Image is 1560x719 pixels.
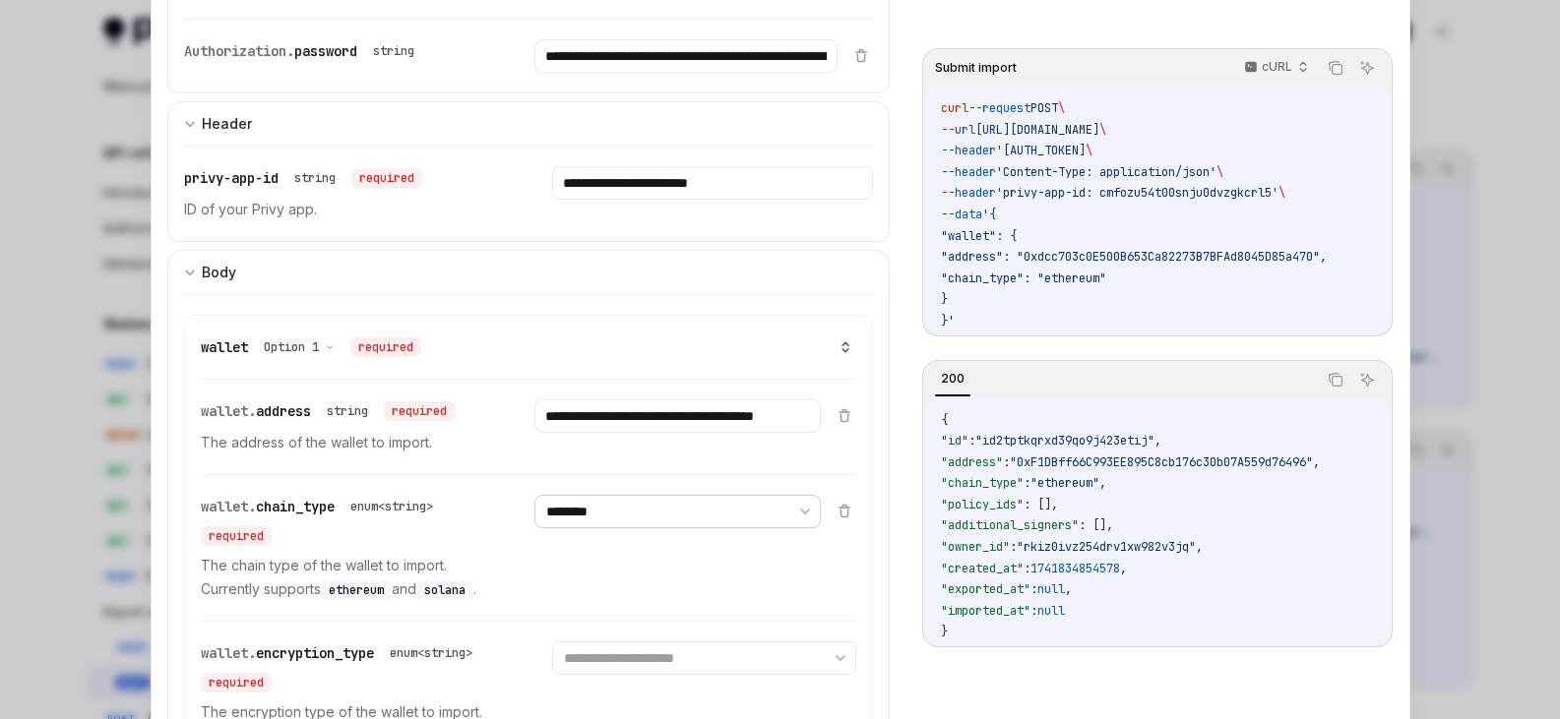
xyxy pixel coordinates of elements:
div: Header [202,112,252,136]
span: solana [424,582,466,598]
span: , [1154,433,1161,449]
span: "imported_at" [941,603,1030,619]
span: --url [941,122,975,138]
span: \ [1279,185,1285,201]
span: : [968,433,975,449]
span: "chain_type": "ethereum" [941,270,1106,286]
span: 'Content-Type: application/json' [996,164,1217,180]
span: } [941,624,948,639]
div: wallet [201,335,421,359]
span: password [294,42,357,60]
span: : [1003,454,1010,470]
div: wallet.encryption_type [201,641,505,692]
div: required [201,526,272,546]
span: 1741834854578 [1030,561,1120,576]
div: privy-app-id [184,166,422,190]
span: "address": "0xdcc703c0E500B653Ca82273B7BFAd8045D85a470", [941,249,1327,265]
span: chain_type [256,498,335,515]
span: address [256,402,311,420]
span: "ethereum" [1030,475,1099,491]
button: expand input section [167,250,891,294]
span: --header [941,164,996,180]
span: '[AUTH_TOKEN] [996,143,1086,158]
div: wallet.address [201,399,455,423]
div: 200 [935,367,970,390]
span: --header [941,185,996,201]
span: "created_at" [941,561,1024,576]
span: privy-app-id [184,169,279,187]
p: cURL [1262,59,1292,75]
span: "address" [941,454,1003,470]
div: wallet.chain_type [201,495,487,546]
span: \ [1086,143,1092,158]
span: , [1313,454,1320,470]
span: , [1099,475,1106,491]
span: : [], [1079,517,1113,533]
span: wallet [201,338,248,356]
button: cURL [1233,51,1317,85]
p: The chain type of the wallet to import. Currently supports and . [201,554,487,601]
span: \ [1217,164,1223,180]
div: required [351,168,422,188]
div: required [201,673,272,692]
span: null [1037,603,1065,619]
span: [URL][DOMAIN_NAME] [975,122,1099,138]
button: Copy the contents from the code block [1323,55,1348,81]
span: , [1120,561,1127,576]
p: The address of the wallet to import. [201,431,487,454]
span: : [], [1024,497,1058,512]
span: null [1037,581,1065,597]
span: --header [941,143,996,158]
span: --request [968,100,1030,116]
span: wallet. [201,498,256,515]
span: } [941,291,948,307]
span: , [1065,581,1072,597]
p: ID of your Privy app. [184,198,505,221]
span: curl [941,100,968,116]
span: "exported_at" [941,581,1030,597]
span: : [1030,603,1037,619]
span: "owner_id" [941,539,1010,555]
span: "id" [941,433,968,449]
span: \ [1099,122,1106,138]
div: Authorization.password [184,39,422,63]
span: wallet. [201,402,256,420]
span: "0xF1DBff66C993EE895C8cb176c30b07A559d76496" [1010,454,1313,470]
button: Option 1 [264,337,335,357]
span: "chain_type" [941,475,1024,491]
span: "rkiz0ivz254drv1xw982v3jq" [1017,539,1196,555]
span: "wallet": { [941,228,1017,244]
span: { [941,412,948,428]
span: : [1010,539,1017,555]
span: '{ [982,207,996,222]
div: required [384,401,455,421]
span: "policy_ids" [941,497,1024,512]
div: Body [202,261,236,284]
span: ethereum [329,582,384,598]
span: : [1024,561,1030,576]
span: }' [941,313,955,329]
button: Copy the contents from the code block [1323,367,1348,392]
span: --data [941,207,982,222]
button: Ask AI [1354,55,1380,81]
span: Submit import [935,60,1017,76]
button: Ask AI [1354,367,1380,392]
span: \ [1058,100,1065,116]
span: Option 1 [264,339,319,355]
span: "id2tptkqrxd39qo9j423etij" [975,433,1154,449]
span: encryption_type [256,644,374,662]
span: : [1024,475,1030,491]
span: wallet. [201,644,256,662]
span: Authorization. [184,42,294,60]
span: "additional_signers" [941,517,1079,533]
button: expand input section [167,101,891,146]
span: , [1196,539,1203,555]
div: required [350,337,421,357]
span: POST [1030,100,1058,116]
span: : [1030,581,1037,597]
span: 'privy-app-id: cmfozu54t00snju0dvzgkcrl5' [996,185,1279,201]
